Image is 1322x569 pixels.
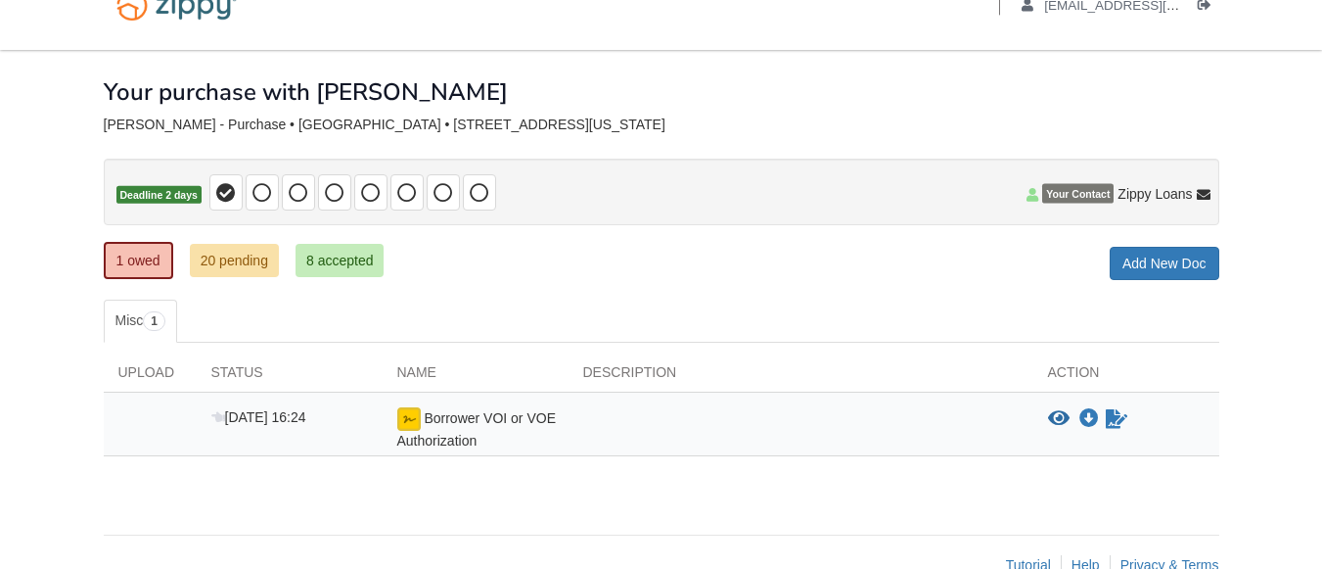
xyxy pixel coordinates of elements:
h1: Your purchase with [PERSON_NAME] [104,79,508,105]
a: Misc [104,300,177,343]
a: Waiting for your co-borrower to e-sign [1104,407,1129,431]
div: Description [569,362,1033,392]
div: Action [1033,362,1219,392]
span: [DATE] 16:24 [211,409,306,425]
a: Download Borrower VOI or VOE Authorization [1079,411,1099,427]
span: Deadline 2 days [116,186,202,205]
a: 8 accepted [296,244,385,277]
span: 1 [143,311,165,331]
span: Zippy Loans [1117,184,1192,204]
div: Upload [104,362,197,392]
span: Borrower VOI or VOE Authorization [397,410,556,449]
span: Your Contact [1042,184,1114,204]
div: Name [383,362,569,392]
div: [PERSON_NAME] - Purchase • [GEOGRAPHIC_DATA] • [STREET_ADDRESS][US_STATE] [104,117,1219,133]
a: Add New Doc [1110,247,1219,280]
button: View Borrower VOI or VOE Authorization [1048,409,1070,429]
a: 1 owed [104,242,173,279]
img: esign [397,407,421,431]
a: 20 pending [190,244,279,277]
div: Status [197,362,383,392]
